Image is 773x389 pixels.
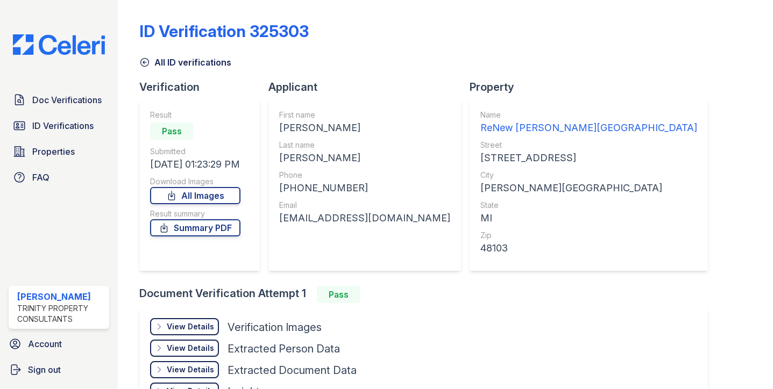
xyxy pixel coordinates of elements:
div: Result [150,110,240,120]
div: View Details [167,364,214,375]
div: City [480,170,697,181]
a: FAQ [9,167,109,188]
div: [STREET_ADDRESS] [480,150,697,165]
div: Street [480,140,697,150]
a: Name ReNew [PERSON_NAME][GEOGRAPHIC_DATA] [480,110,697,135]
div: Last name [279,140,450,150]
div: Result summary [150,208,240,219]
div: Email [279,200,450,211]
a: All ID verifications [139,56,231,69]
div: [PERSON_NAME] [279,150,450,165]
span: FAQ [32,171,49,184]
img: CE_Logo_Blue-a8612792a0a2168367f1c8372b55b34899dd931a85d93a1a3d3e32e68fde9ad4.png [4,34,114,55]
a: Summary PDF [150,219,240,236]
div: Extracted Person Data [228,341,340,356]
a: Sign out [4,359,114,380]
div: [EMAIL_ADDRESS][DOMAIN_NAME] [279,211,450,226]
a: Doc Verifications [9,89,109,111]
div: State [480,200,697,211]
div: ReNew [PERSON_NAME][GEOGRAPHIC_DATA] [480,120,697,135]
div: 48103 [480,241,697,256]
span: ID Verifications [32,119,94,132]
div: Phone [279,170,450,181]
div: Zip [480,230,697,241]
div: [PERSON_NAME] [279,120,450,135]
div: [PERSON_NAME][GEOGRAPHIC_DATA] [480,181,697,196]
div: ID Verification 325303 [139,21,309,41]
div: Submitted [150,146,240,157]
div: Verification Images [228,320,322,335]
div: Pass [317,286,360,303]
div: Document Verification Attempt 1 [139,286,717,303]
div: Property [470,80,717,95]
div: Verification [139,80,268,95]
a: Account [4,333,114,355]
a: ID Verifications [9,115,109,136]
a: Properties [9,141,109,162]
div: Download Images [150,176,240,187]
div: [PHONE_NUMBER] [279,181,450,196]
a: All Images [150,187,240,204]
span: Sign out [28,363,61,376]
div: View Details [167,321,214,332]
div: First name [279,110,450,120]
span: Properties [32,145,75,158]
div: Name [480,110,697,120]
div: [DATE] 01:23:29 PM [150,157,240,172]
div: Pass [150,123,193,140]
span: Doc Verifications [32,93,102,106]
div: View Details [167,343,214,354]
div: Applicant [268,80,470,95]
div: [PERSON_NAME] [17,290,105,303]
div: Extracted Document Data [228,363,357,378]
div: Trinity Property Consultants [17,303,105,325]
span: Account [28,337,62,350]
div: MI [480,211,697,226]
